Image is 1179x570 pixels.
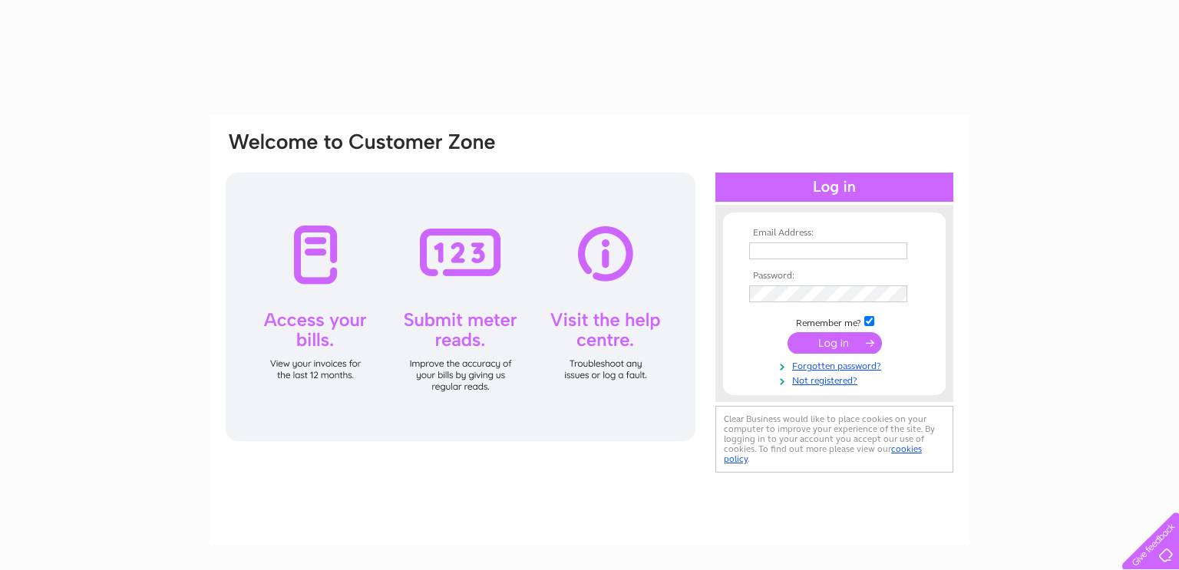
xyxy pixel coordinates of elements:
th: Email Address: [745,228,923,239]
a: cookies policy [724,443,922,464]
a: Not registered? [749,372,923,387]
input: Submit [788,332,882,354]
th: Password: [745,271,923,282]
div: Clear Business would like to place cookies on your computer to improve your experience of the sit... [715,406,953,473]
td: Remember me? [745,314,923,329]
a: Forgotten password? [749,357,923,372]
